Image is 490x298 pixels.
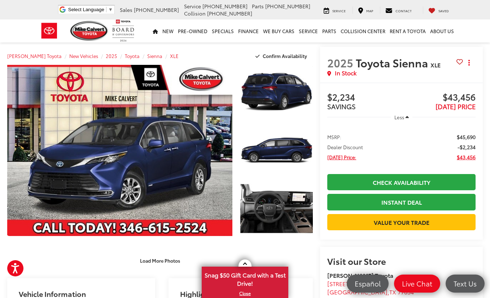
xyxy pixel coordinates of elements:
span: Service [184,3,201,10]
span: Map [366,8,373,13]
a: Expand Photo 2 [240,123,313,178]
a: Español [347,275,389,293]
span: [GEOGRAPHIC_DATA] [327,288,388,296]
span: Less [394,114,404,120]
a: Check Availability [327,174,476,190]
span: Sales [120,6,132,13]
span: XLE [430,61,441,69]
a: Specials [210,19,236,43]
a: Parts [320,19,338,43]
a: Service [318,6,351,14]
span: Español [351,279,384,288]
span: [DATE] PRICE [436,102,476,111]
h2: Highlighted Features [180,290,252,298]
span: Live Chat [398,279,436,288]
img: Toyota [36,19,63,43]
span: 2025 [327,55,353,70]
a: Sienna [147,53,162,59]
span: SAVINGS [327,102,356,111]
span: $45,690 [457,133,476,141]
a: XLE [170,53,179,59]
span: Contact [395,8,412,13]
button: Confirm Availability [251,50,313,62]
span: [PHONE_NUMBER] [134,6,179,13]
a: Expand Photo 0 [7,65,232,236]
span: Text Us [450,279,480,288]
a: Expand Photo 3 [240,182,313,236]
span: $43,456 [457,154,476,161]
a: Text Us [446,275,485,293]
a: Collision Center [338,19,388,43]
span: [PHONE_NUMBER] [207,10,252,17]
a: Map [353,6,379,14]
span: Dealer Discount [327,143,363,151]
span: , [327,288,414,296]
img: 2025 Toyota Sienna XLE [5,65,235,236]
img: 2025 Toyota Sienna XLE [240,181,314,236]
a: Home [150,19,160,43]
a: [STREET_ADDRESS] [GEOGRAPHIC_DATA],TX 77054 [327,279,414,296]
span: TX [389,288,396,296]
span: [DATE] Price: [327,154,356,161]
a: New [160,19,176,43]
span: Toyota Sienna [356,55,430,70]
a: Live Chat [394,275,440,293]
h2: Visit our Store [327,256,476,266]
span: [PHONE_NUMBER] [265,3,310,10]
a: 2025 [106,53,117,59]
a: Toyota [125,53,140,59]
a: Service [297,19,320,43]
a: New Vehicles [69,53,98,59]
span: Parts [252,3,264,10]
a: Rent a Toyota [388,19,428,43]
a: [PERSON_NAME] Toyota [7,53,62,59]
span: Service [332,8,346,13]
span: In Stock [335,69,356,77]
span: [PHONE_NUMBER] [202,3,248,10]
a: Expand Photo 1 [240,65,313,119]
span: Snag $50 Gift Card with a Test Drive! [202,267,288,289]
button: Actions [463,56,476,69]
span: [STREET_ADDRESS] [327,279,379,288]
a: WE BUY CARS [261,19,297,43]
a: About Us [428,19,456,43]
span: Confirm Availability [263,53,307,59]
span: Saved [438,8,449,13]
span: $2,234 [327,92,401,103]
img: Mike Calvert Toyota [70,21,109,41]
span: -$2,234 [458,143,476,151]
strong: [PERSON_NAME] Toyota [327,271,393,279]
span: Collision [184,10,206,17]
span: MSRP: [327,133,341,141]
button: Load More Photos [135,254,185,267]
img: 2025 Toyota Sienna XLE [240,123,314,178]
a: Select Language​ [68,7,113,12]
span: 77054 [398,288,414,296]
img: 2025 Toyota Sienna XLE [240,64,314,120]
a: Instant Deal [327,194,476,210]
h2: Vehicle Information [19,290,86,298]
a: My Saved Vehicles [423,6,454,14]
button: Less [391,111,412,124]
span: $43,456 [402,92,476,103]
span: ▼ [108,7,113,12]
span: Select Language [68,7,104,12]
a: Finance [236,19,261,43]
a: Pre-Owned [176,19,210,43]
a: Contact [380,6,417,14]
a: Value Your Trade [327,214,476,230]
span: dropdown dots [468,60,470,66]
